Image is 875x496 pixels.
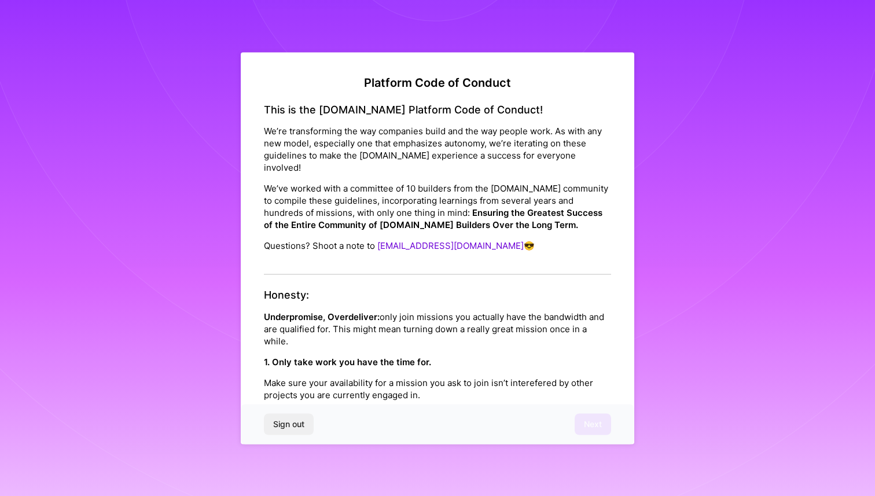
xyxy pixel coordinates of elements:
p: We’re transforming the way companies build and the way people work. As with any new model, especi... [264,125,611,174]
strong: 1. Only take work you have the time for. [264,356,431,367]
strong: Ensuring the Greatest Success of the Entire Community of [DOMAIN_NAME] Builders Over the Long Term. [264,207,602,230]
h4: This is the [DOMAIN_NAME] Platform Code of Conduct! [264,103,611,116]
a: [EMAIL_ADDRESS][DOMAIN_NAME] [377,240,524,251]
p: Questions? Shoot a note to 😎 [264,240,611,252]
strong: Underpromise, Overdeliver: [264,311,380,322]
h4: Honesty: [264,289,611,302]
h2: Platform Code of Conduct [264,75,611,89]
p: We’ve worked with a committee of 10 builders from the [DOMAIN_NAME] community to compile these gu... [264,182,611,231]
p: only join missions you actually have the bandwidth and are qualified for. This might mean turning... [264,310,611,347]
button: Sign out [264,414,314,435]
span: Sign out [273,418,304,430]
p: Make sure your availability for a mission you ask to join isn’t interefered by other projects you... [264,376,611,401]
